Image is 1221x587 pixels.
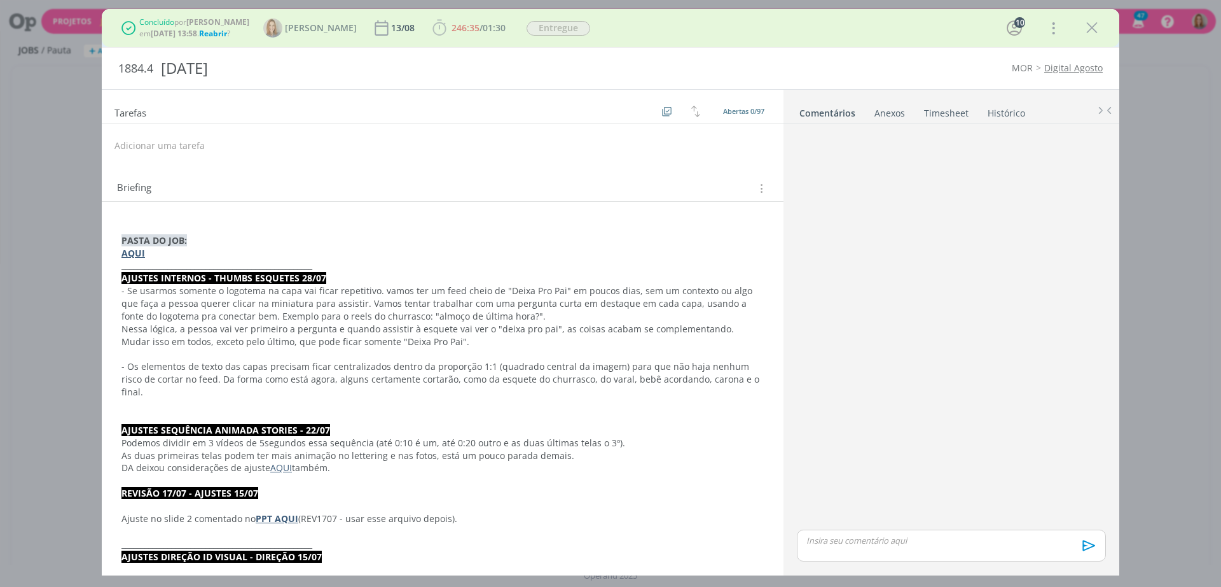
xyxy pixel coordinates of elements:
[691,106,700,117] img: arrow-down-up.svg
[799,101,856,120] a: Comentários
[121,424,330,436] strong: AJUSTES SEQUÊNCIA ANIMADA STORIES - 22/07
[121,360,764,399] p: - Os elementos de texto das capas precisam ficar centralizados dentro da proporção 1:1 (quadrado ...
[121,551,322,563] strong: AJUSTES DIREÇÃO ID VISUAL - DIREÇÃO 15/07
[121,259,764,272] p: __________________________________________________
[256,513,298,525] a: PPT AQUI
[121,234,187,246] strong: PASTA DO JOB:
[121,323,764,348] p: Nessa lógica, a pessoa vai ver primeiro a pergunta e quando assistir à esquete vai ver o "deixa p...
[987,101,1026,120] a: Histórico
[121,487,258,499] strong: REVISÃO 17/07 - AJUSTES 15/07
[874,107,905,120] div: Anexos
[391,24,417,32] div: 13/08
[270,462,292,474] a: AQUI
[723,106,764,116] span: Abertas 0/97
[121,462,764,474] p: DA deixou considerações de ajuste também.
[121,449,764,462] p: As duas primeiras telas podem ter mais animação no lettering e nas fotos, está um pouco parada de...
[102,9,1119,576] div: dialog
[1012,62,1033,74] a: MOR
[151,28,197,39] b: [DATE] 13:58
[118,62,153,76] span: 1884.4
[117,180,151,197] span: Briefing
[114,104,146,119] span: Tarefas
[121,437,764,449] p: Podemos dividir em 3 vídeos de 5segundos essa sequência (até 0:10 é um, até 0:20 outro e as duas ...
[121,272,326,284] strong: AJUSTES INTERNOS - THUMBS ESQUETES 28/07
[121,285,764,323] p: - Se usarmos somente o logotema na capa vai ficar repetitivo. vamos ter um feed cheio de "Deixa P...
[1014,17,1025,28] div: 10
[186,17,249,27] b: [PERSON_NAME]
[1044,62,1103,74] a: Digital Agosto
[923,101,969,120] a: Timesheet
[121,538,312,550] span: __________________________________________________
[156,53,687,84] div: [DATE]
[121,247,145,259] a: AQUI
[1004,18,1024,38] button: 10
[139,17,174,27] span: Concluído
[114,134,205,157] button: Adicionar uma tarefa
[139,17,249,39] div: por em . ?
[199,28,227,39] span: Reabrir
[121,513,764,525] p: Ajuste no slide 2 comentado no (REV1707 - usar esse arquivo depois).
